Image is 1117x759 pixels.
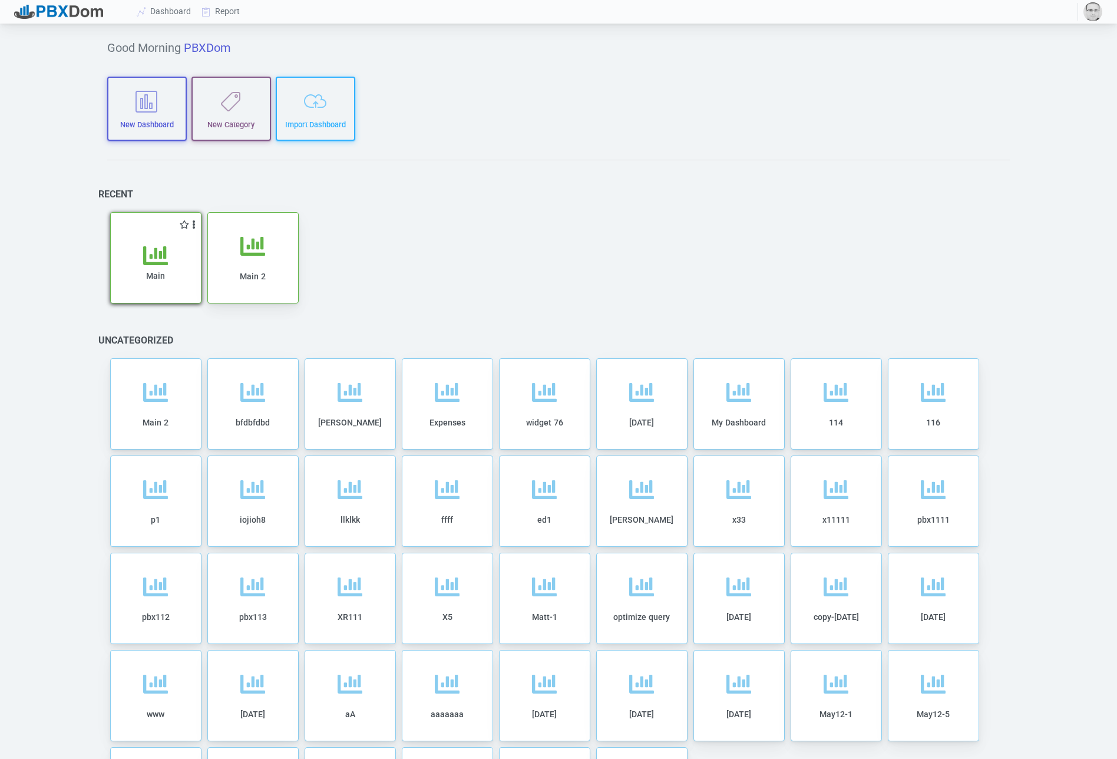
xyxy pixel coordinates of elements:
span: [DATE] [240,709,265,719]
span: pbx1111 [917,515,950,524]
span: [DATE] [629,418,654,427]
span: www [147,709,164,719]
span: pbx112 [142,612,170,622]
span: optimize query [613,612,670,622]
span: ffff [441,515,453,524]
span: ed1 [537,515,551,524]
span: May12-1 [819,709,852,719]
span: Expenses [429,418,465,427]
span: [DATE] [726,612,751,622]
h5: Good Morning [107,41,1010,55]
button: New Category [191,77,271,141]
span: x33 [732,515,746,524]
span: XR111 [338,612,362,622]
span: pbx113 [239,612,267,622]
span: [DATE] [921,612,946,622]
span: aA [345,709,355,719]
a: Report [197,1,246,22]
span: May12-5 [917,709,950,719]
span: [PERSON_NAME] [610,515,673,524]
span: x11111 [822,515,850,524]
span: Main [146,271,165,280]
img: 59815a3c8890a36c254578057cc7be37 [1083,2,1102,21]
span: widget 76 [526,418,563,427]
span: Main 2 [143,418,168,427]
span: aaaaaaa [431,709,464,719]
h6: Uncategorized [98,335,173,346]
span: bfdbfdbd [236,418,270,427]
span: p1 [151,515,160,524]
h6: Recent [98,189,133,200]
span: Main 2 [240,272,266,281]
span: 116 [926,418,940,427]
span: iojioh8 [240,515,266,524]
span: My Dashboard [712,418,766,427]
span: [DATE] [629,709,654,719]
button: Import Dashboard [276,77,355,141]
span: llklkk [341,515,360,524]
span: 114 [829,418,843,427]
span: [DATE] [726,709,751,719]
button: New Dashboard [107,77,187,141]
span: [PERSON_NAME] [318,418,382,427]
a: Dashboard [132,1,197,22]
span: X5 [442,612,452,622]
span: PBXDom [184,41,231,55]
span: [DATE] [532,709,557,719]
span: copy-[DATE] [814,612,859,622]
span: Matt-1 [532,612,557,622]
